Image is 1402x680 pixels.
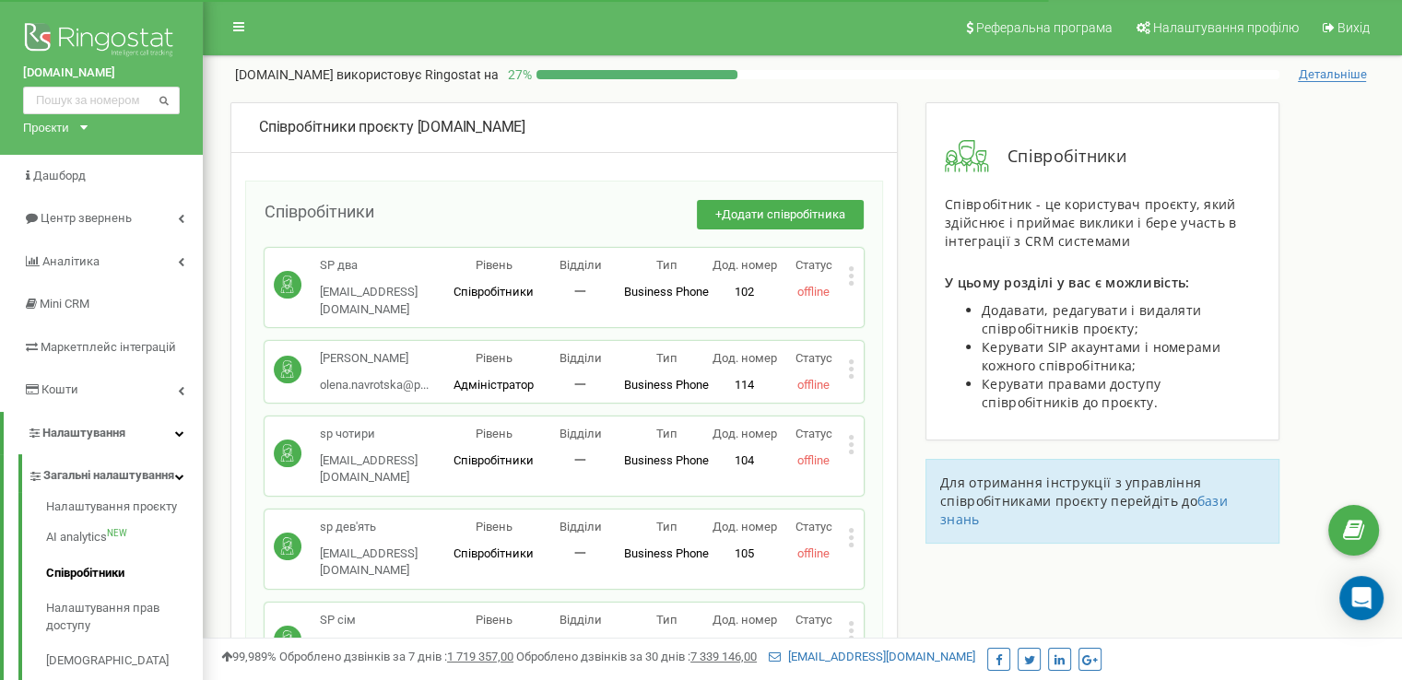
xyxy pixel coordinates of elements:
span: Тип [656,520,677,533]
span: Business Phone [624,378,709,392]
span: У цьому розділі у вас є можливість: [945,274,1190,291]
span: Рівень [476,613,512,627]
span: Загальні налаштування [43,467,174,485]
div: [DOMAIN_NAME] [259,117,869,138]
p: 114 [710,377,779,394]
p: [PERSON_NAME] [320,350,429,368]
span: Mini CRM [40,297,89,311]
img: Ringostat logo [23,18,180,64]
span: Дод. номер [712,258,776,272]
span: Статус [795,520,831,533]
span: Business Phone [624,546,709,560]
span: використовує Ringostat на [336,67,499,82]
span: Співробітники [454,546,534,560]
span: Налаштування [42,426,125,440]
div: Проєкти [23,119,69,136]
span: olena.navrotska@p... [320,378,429,392]
span: offline [797,546,830,560]
span: Вихід [1337,20,1370,35]
a: Налаштування прав доступу [46,591,203,643]
span: Рівень [476,351,512,365]
span: Дод. номер [712,351,776,365]
span: Статус [795,351,831,365]
a: Налаштування проєкту [46,498,203,521]
span: 一 [574,378,586,392]
span: Співробітники проєкту [259,118,414,135]
span: Business Phone [624,453,709,467]
span: 一 [574,546,586,560]
span: Співробітник - це користувач проєкту, який здійснює і приймає виклики і бере участь в інтеграції ... [945,195,1237,250]
span: Дод. номер [712,613,776,627]
span: Адміністратор [454,378,534,392]
p: [EMAIL_ADDRESS][DOMAIN_NAME] [320,452,451,487]
span: Business Phone [624,285,709,299]
span: Оброблено дзвінків за 7 днів : [279,650,513,663]
span: Оброблено дзвінків за 30 днів : [516,650,757,663]
input: Пошук за номером [23,87,180,114]
a: бази знань [940,492,1228,528]
p: sp чотири [320,426,451,443]
span: Відділи [560,258,602,272]
span: Реферальна програма [976,20,1113,35]
button: +Додати співробітника [697,200,864,230]
a: AI analyticsNEW [46,520,203,556]
a: Налаштування [4,412,203,455]
p: [DOMAIN_NAME] [235,65,499,84]
span: Відділи [560,351,602,365]
span: Відділи [560,427,602,440]
span: Співробітники [265,202,374,221]
span: Статус [795,427,831,440]
span: Додати співробітника [722,207,845,221]
a: [DOMAIN_NAME] [23,64,180,82]
span: 一 [574,453,586,467]
span: Рівень [476,427,512,440]
p: [EMAIL_ADDRESS][DOMAIN_NAME] [320,545,451,580]
span: Налаштування профілю [1153,20,1299,35]
a: [EMAIL_ADDRESS][DOMAIN_NAME] [769,650,975,663]
span: Кошти [41,382,78,396]
span: Додавати, редагувати і видаляти співробітників проєкту; [982,301,1201,337]
span: Тип [656,427,677,440]
span: 一 [574,285,586,299]
span: Рівень [476,258,512,272]
span: offline [797,453,830,467]
p: 104 [710,452,779,470]
p: SP сім [320,612,451,629]
p: SP два [320,257,451,275]
p: sp дев'ять [320,519,451,536]
p: [EMAIL_ADDRESS][DOMAIN_NAME] [320,284,451,318]
u: 7 339 146,00 [690,650,757,663]
a: [DEMOGRAPHIC_DATA] [46,643,203,679]
u: 1 719 357,00 [447,650,513,663]
span: Тип [656,351,677,365]
span: Дод. номер [712,427,776,440]
span: Для отримання інструкції з управління співробітниками проєкту перейдіть до [940,474,1201,510]
span: Тип [656,258,677,272]
span: 99,989% [221,650,277,663]
span: Співробітники [989,145,1126,169]
span: Співробітники [454,453,534,467]
span: Центр звернень [41,211,132,225]
span: Дашборд [33,169,86,182]
span: Відділи [560,613,602,627]
span: offline [797,285,830,299]
span: Співробітники [454,285,534,299]
p: 102 [710,284,779,301]
div: Open Intercom Messenger [1339,576,1384,620]
span: Керувати SIP акаунтами і номерами кожного співробітника; [982,338,1220,374]
span: Статус [795,613,831,627]
a: Загальні налаштування [28,454,203,492]
span: Дод. номер [712,520,776,533]
span: Рівень [476,520,512,533]
span: Аналiтика [42,254,100,268]
span: Маркетплейс інтеграцій [41,340,176,354]
p: 27 % [499,65,536,84]
span: Відділи [560,520,602,533]
a: Співробітники [46,556,203,592]
span: Тип [656,613,677,627]
span: Керувати правами доступу співробітників до проєкту. [982,375,1160,411]
span: Детальніше [1298,67,1366,82]
span: Статус [795,258,831,272]
p: 105 [710,545,779,563]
